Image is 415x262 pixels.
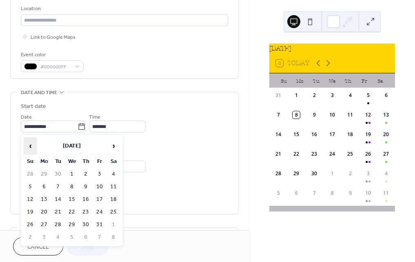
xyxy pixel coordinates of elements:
td: 29 [38,168,51,180]
td: 8 [107,231,120,243]
div: [DATE] [269,44,395,53]
div: 1 [293,92,300,99]
div: 9 [346,189,354,197]
div: 15 [293,131,300,138]
td: 18 [107,194,120,205]
td: 1 [65,168,78,180]
td: 10 [93,181,106,193]
div: 12 [364,111,372,119]
div: 28 [275,170,282,177]
td: 31 [93,219,106,231]
td: 13 [38,194,51,205]
td: 7 [93,231,106,243]
th: Sa [107,156,120,167]
span: #000000FF [40,63,71,71]
div: 3 [328,92,336,99]
td: 6 [38,181,51,193]
th: We [65,156,78,167]
div: 10 [328,111,336,119]
th: Fr [93,156,106,167]
th: [DATE] [38,137,106,155]
div: 9 [311,111,318,119]
span: Date [21,113,32,121]
td: 30 [79,219,92,231]
td: 3 [38,231,51,243]
div: 30 [311,170,318,177]
td: 4 [107,168,120,180]
td: 20 [38,206,51,218]
td: 23 [79,206,92,218]
div: Sa [373,73,388,88]
td: 26 [24,219,37,231]
button: Cancel [13,237,63,255]
td: 22 [65,206,78,218]
div: Start date [21,102,46,111]
td: 17 [93,194,106,205]
div: Mo [292,73,308,88]
td: 29 [65,219,78,231]
td: 21 [51,206,64,218]
div: 16 [311,131,318,138]
td: 7 [51,181,64,193]
div: 20 [382,131,390,138]
td: 28 [51,219,64,231]
div: Tu [308,73,324,88]
div: 24 [328,150,336,158]
th: Th [79,156,92,167]
div: 3 [364,170,372,177]
div: 7 [311,189,318,197]
div: Event color [21,51,82,59]
div: 4 [382,170,390,177]
td: 1 [107,219,120,231]
div: 6 [382,92,390,99]
th: Mo [38,156,51,167]
div: 14 [275,131,282,138]
div: Su [276,73,292,88]
div: 7 [275,111,282,119]
td: 3 [93,168,106,180]
div: 6 [293,189,300,197]
th: Tu [51,156,64,167]
td: 28 [24,168,37,180]
span: Link to Google Maps [31,33,75,42]
td: 16 [79,194,92,205]
td: 15 [65,194,78,205]
div: 5 [275,189,282,197]
td: 27 [38,219,51,231]
div: Th [340,73,356,88]
div: 21 [275,150,282,158]
span: ‹ [24,138,36,154]
div: 8 [328,189,336,197]
th: Su [24,156,37,167]
td: 19 [24,206,37,218]
div: 26 [364,150,372,158]
div: 27 [382,150,390,158]
div: 19 [364,131,372,138]
span: Time [89,113,100,121]
div: Fr [356,73,372,88]
td: 2 [24,231,37,243]
div: 2 [311,92,318,99]
span: › [107,138,120,154]
div: 18 [346,131,354,138]
div: 5 [364,92,372,99]
td: 14 [51,194,64,205]
td: 25 [107,206,120,218]
div: Location [21,4,226,13]
div: 29 [293,170,300,177]
div: 11 [382,189,390,197]
div: 23 [311,150,318,158]
div: 25 [346,150,354,158]
div: 8 [293,111,300,119]
td: 30 [51,168,64,180]
td: 2 [79,168,92,180]
td: 11 [107,181,120,193]
td: 9 [79,181,92,193]
div: 10 [364,189,372,197]
div: 2 [346,170,354,177]
div: We [324,73,340,88]
div: 13 [382,111,390,119]
td: 8 [65,181,78,193]
span: Cancel [27,243,49,251]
